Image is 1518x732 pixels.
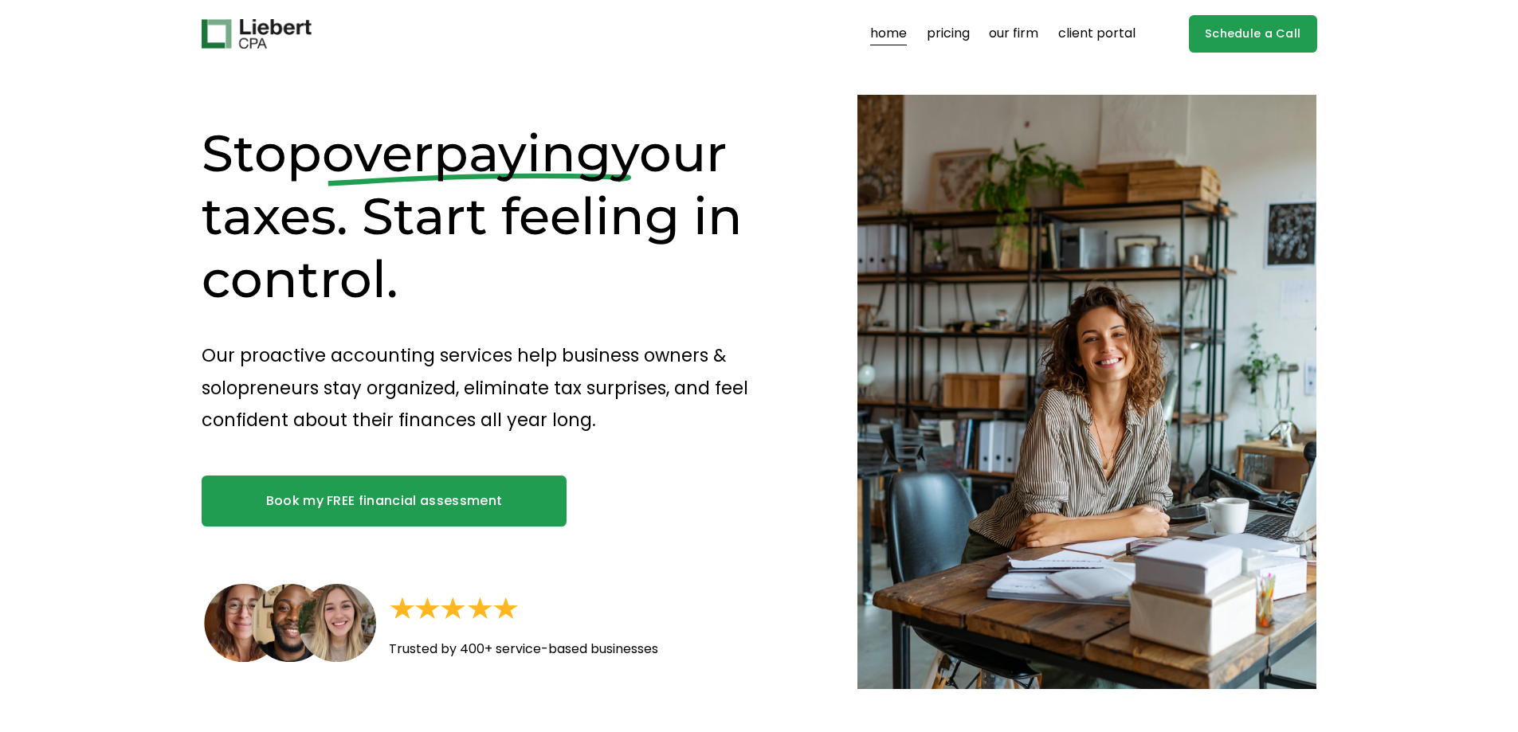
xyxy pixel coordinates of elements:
a: Book my FREE financial assessment [202,476,567,526]
a: Schedule a Call [1189,15,1317,53]
h1: Stop your taxes. Start feeling in control. [202,122,802,311]
a: client portal [1058,22,1136,47]
p: Trusted by 400+ service-based businesses [389,638,755,661]
img: Liebert CPA [202,19,312,49]
a: home [870,22,907,47]
span: overpaying [322,122,611,184]
a: pricing [927,22,970,47]
p: Our proactive accounting services help business owners & solopreneurs stay organized, eliminate t... [202,339,802,436]
a: our firm [989,22,1038,47]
